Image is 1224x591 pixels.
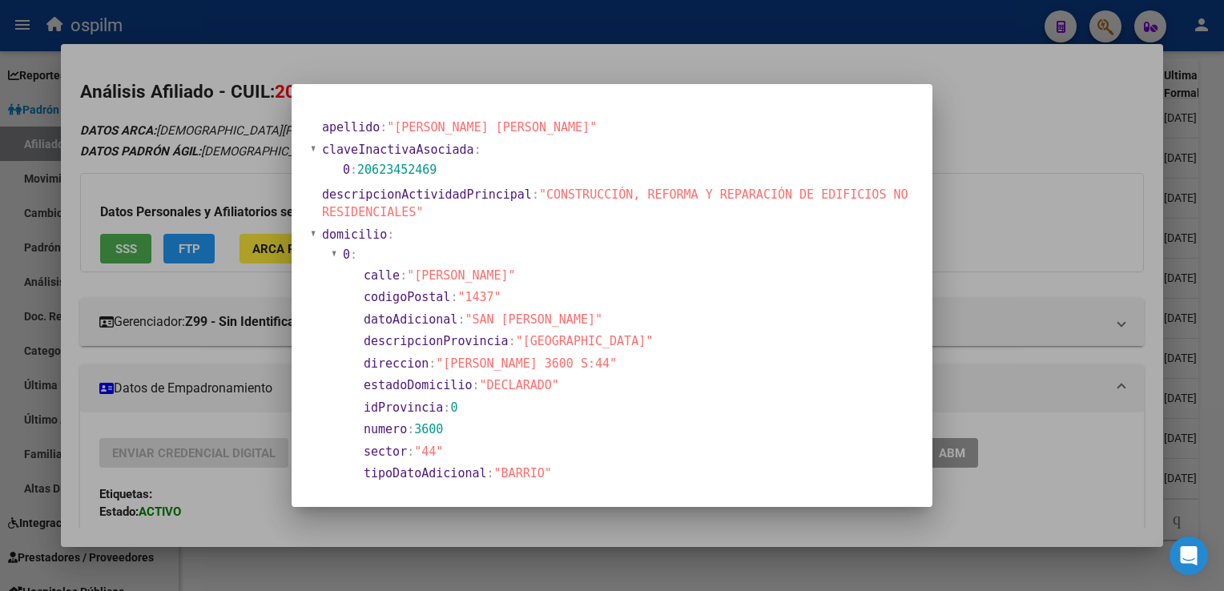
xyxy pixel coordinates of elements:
span: numero [364,422,407,436]
span: 3600 [414,422,443,436]
span: "1437" [457,290,501,304]
span: direccion [364,356,429,371]
span: : [450,290,457,304]
span: calle [364,268,400,283]
span: "BARRIO" [494,466,552,480]
span: apellido [322,120,380,135]
span: "DECLARADO" [480,378,559,392]
span: : [509,334,516,348]
span: 20623452469 [357,163,437,177]
span: 0 [450,400,457,415]
span: : [350,163,357,177]
span: tipoDatoAdicional [364,466,487,480]
span: "SAN [PERSON_NAME]" [465,312,602,327]
span: "44" [414,444,443,459]
span: : [532,187,539,202]
span: : [474,143,481,157]
span: estadoDomicilio [364,378,472,392]
span: : [487,466,494,480]
span: : [457,312,465,327]
span: : [387,227,394,242]
span: codigoPostal [364,290,450,304]
span: : [429,356,436,371]
span: 0 [343,247,350,262]
span: : [380,120,387,135]
div: Open Intercom Messenger [1170,537,1208,575]
span: : [472,378,479,392]
span: : [443,400,450,415]
span: domicilio [322,227,387,242]
span: claveInactivaAsociada [322,143,474,157]
span: datoAdicional [364,312,457,327]
span: "CONSTRUCCIÓN, REFORMA Y REPARACIÓN DE EDIFICIOS NO RESIDENCIALES" [322,187,908,220]
span: idProvincia [364,400,443,415]
span: : [350,247,357,262]
span: : [407,444,414,459]
span: sector [364,444,407,459]
span: 0 [343,163,350,177]
span: "[PERSON_NAME] 3600 S:44" [436,356,617,371]
span: : [407,422,414,436]
span: descripcionProvincia [364,334,509,348]
span: descripcionActividadPrincipal [322,187,532,202]
span: "[PERSON_NAME]" [407,268,515,283]
span: "[GEOGRAPHIC_DATA]" [516,334,654,348]
span: "[PERSON_NAME] [PERSON_NAME]" [387,120,597,135]
span: : [400,268,407,283]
